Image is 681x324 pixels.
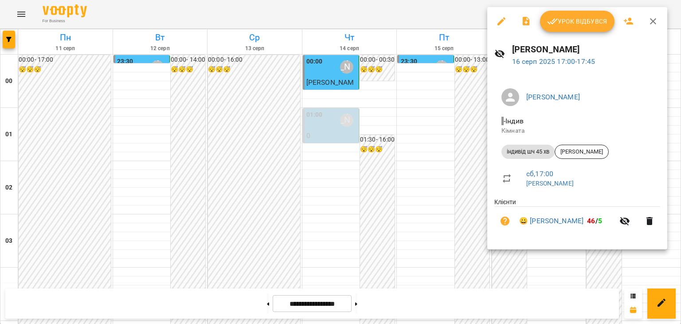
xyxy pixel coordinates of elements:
a: [PERSON_NAME] [526,180,574,187]
div: [PERSON_NAME] [555,145,609,159]
b: / [587,217,602,225]
span: [PERSON_NAME] [555,148,608,156]
a: сб , 17:00 [526,170,553,178]
a: [PERSON_NAME] [526,93,580,101]
span: індивід шч 45 хв [501,148,555,156]
span: - Індив [501,117,525,125]
button: Візит ще не сплачено. Додати оплату? [494,210,516,232]
span: 46 [587,217,595,225]
a: 16 серп 2025 17:00-17:45 [512,57,595,66]
p: Кімната [501,126,653,135]
button: Урок відбувся [540,11,614,32]
span: 5 [598,217,602,225]
h6: [PERSON_NAME] [512,43,660,56]
span: Урок відбувся [547,16,607,27]
ul: Клієнти [494,198,660,239]
a: 😀 [PERSON_NAME] [519,216,583,226]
